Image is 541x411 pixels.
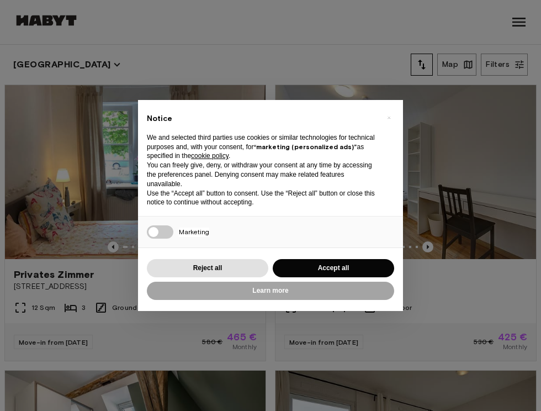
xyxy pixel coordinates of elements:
[273,259,394,277] button: Accept all
[147,259,268,277] button: Reject all
[387,111,391,124] span: ×
[179,228,209,237] span: Marketing
[147,113,376,124] h2: Notice
[147,161,376,188] p: You can freely give, deny, or withdraw your consent at any time by accessing the preferences pane...
[147,133,376,161] p: We and selected third parties use cookies or similar technologies for technical purposes and, wit...
[147,189,376,208] p: Use the “Accept all” button to consent. Use the “Reject all” button or close this notice to conti...
[380,109,397,127] button: Close this notice
[253,143,357,151] strong: “marketing (personalized ads)”
[147,282,394,300] button: Learn more
[191,152,229,160] a: cookie policy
